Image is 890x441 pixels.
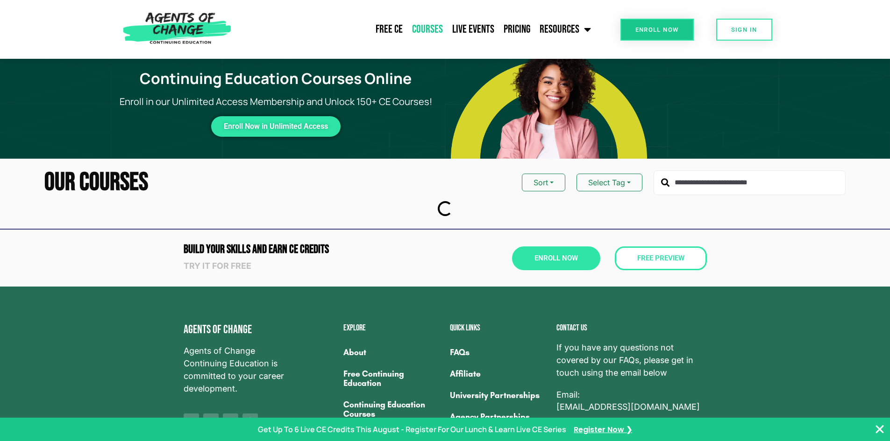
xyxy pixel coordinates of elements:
span: Agents of Change Continuing Education is committed to your career development. [184,345,297,395]
a: Affiliate [450,363,547,385]
p: Email: [556,389,707,414]
h1: Continuing Education Courses Online [112,70,439,87]
h2: Quick Links [450,324,547,332]
span: Enroll Now [635,27,679,33]
h2: Build Your Skills and Earn CE CREDITS [184,244,441,255]
a: Continuing Education Courses [343,394,441,425]
strong: Try it for free [184,261,251,271]
a: [EMAIL_ADDRESS][DOMAIN_NAME] [556,401,700,413]
a: Resources [535,18,596,41]
p: Get Up To 6 Live CE Credits This August - Register For Our Lunch & Learn Live CE Series [258,424,566,435]
p: Enroll in our Unlimited Access Membership and Unlock 150+ CE Courses! [107,95,445,109]
button: Sort [522,174,565,191]
a: Register Now ❯ [574,424,632,435]
span: Enroll Now in Unlimited Access [224,124,328,129]
h4: Agents of Change [184,324,297,336]
span: Enroll Now [534,255,578,262]
a: SIGN IN [716,19,772,41]
a: Free Preview [615,246,707,270]
a: FAQs [450,342,547,363]
a: Agency Partnerships [450,406,547,427]
a: Enroll Now in Unlimited Access [211,116,341,137]
h2: Contact us [556,324,707,332]
a: Courses [407,18,448,41]
a: Live Events [448,18,499,41]
a: Pricing [499,18,535,41]
span: If you have any questions not covered by our FAQs, please get in touch using the email below [556,342,707,379]
span: SIGN IN [731,27,757,33]
button: Select Tag [577,174,642,191]
a: Enroll Now [512,246,600,270]
a: Free Continuing Education [343,363,441,394]
a: Free CE [371,18,407,41]
button: Close Banner [874,424,885,435]
h2: Explore [343,324,441,332]
nav: Menu [236,18,596,41]
h2: Our Courses [44,170,148,196]
a: University Partnerships [450,385,547,406]
a: Enroll Now [620,19,694,41]
span: Free Preview [637,255,684,262]
a: About [343,342,441,363]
